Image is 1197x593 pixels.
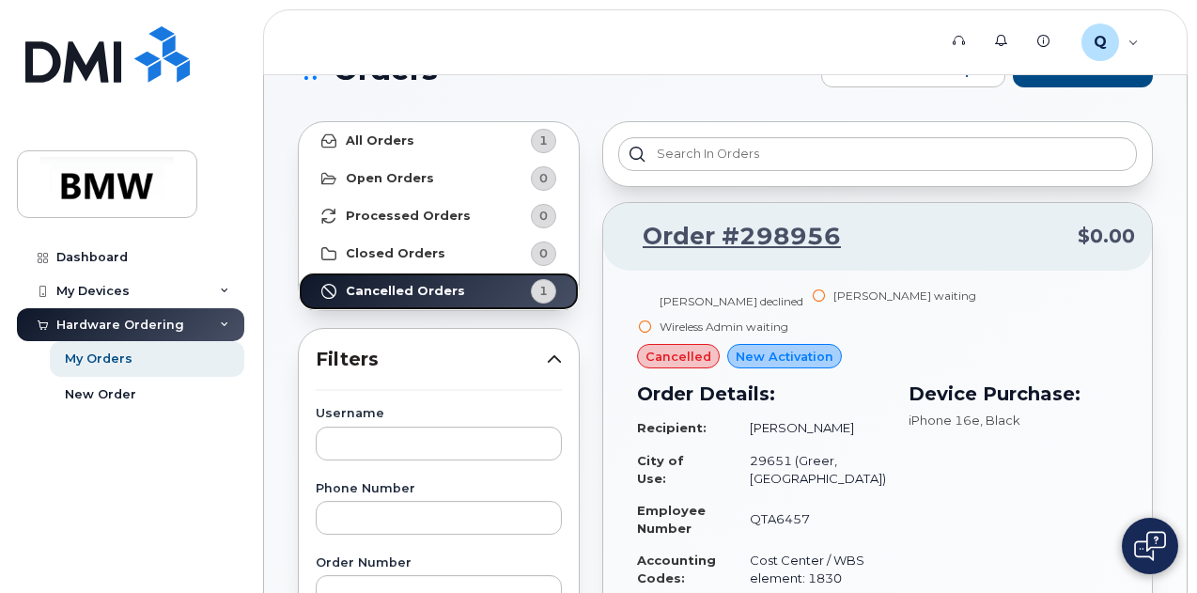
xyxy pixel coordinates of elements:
strong: Recipient: [637,420,707,435]
strong: Accounting Codes: [637,553,716,585]
span: Orders [334,55,438,84]
span: 0 [539,244,548,262]
strong: Open Orders [346,171,434,186]
td: [PERSON_NAME] [733,412,886,445]
span: 1 [539,132,548,149]
span: Q [1094,31,1107,54]
strong: Processed Orders [346,209,471,224]
strong: Employee Number [637,503,706,536]
span: Filters [316,346,547,373]
h3: Device Purchase: [909,380,1118,408]
td: QTA6457 [733,494,886,544]
span: $0.00 [1078,223,1135,250]
a: Order #298956 [620,220,841,254]
label: Phone Number [316,483,562,495]
span: 1 [539,282,548,300]
div: Wireless Admin waiting [660,319,788,335]
span: , Black [980,413,1020,428]
strong: City of Use: [637,453,684,486]
a: Cancelled Orders1 [299,273,579,310]
a: Closed Orders0 [299,235,579,273]
span: 0 [539,207,548,225]
a: All Orders1 [299,122,579,160]
strong: Closed Orders [346,246,445,261]
span: cancelled [645,348,711,366]
div: [PERSON_NAME] declined [660,293,803,309]
input: Search in orders [618,137,1137,171]
strong: Cancelled Orders [346,284,465,299]
div: QTA6457 [1068,23,1152,61]
h3: Order Details: [637,380,886,408]
a: Open Orders0 [299,160,579,197]
img: Open chat [1134,531,1166,561]
strong: All Orders [346,133,414,148]
span: iPhone 16e [909,413,980,428]
div: [PERSON_NAME] waiting [833,288,976,304]
td: 29651 (Greer, [GEOGRAPHIC_DATA]) [733,445,886,494]
span: New Activation [736,348,833,366]
label: Order Number [316,557,562,570]
label: Username [316,408,562,420]
span: 0 [539,169,548,187]
a: Processed Orders0 [299,197,579,235]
